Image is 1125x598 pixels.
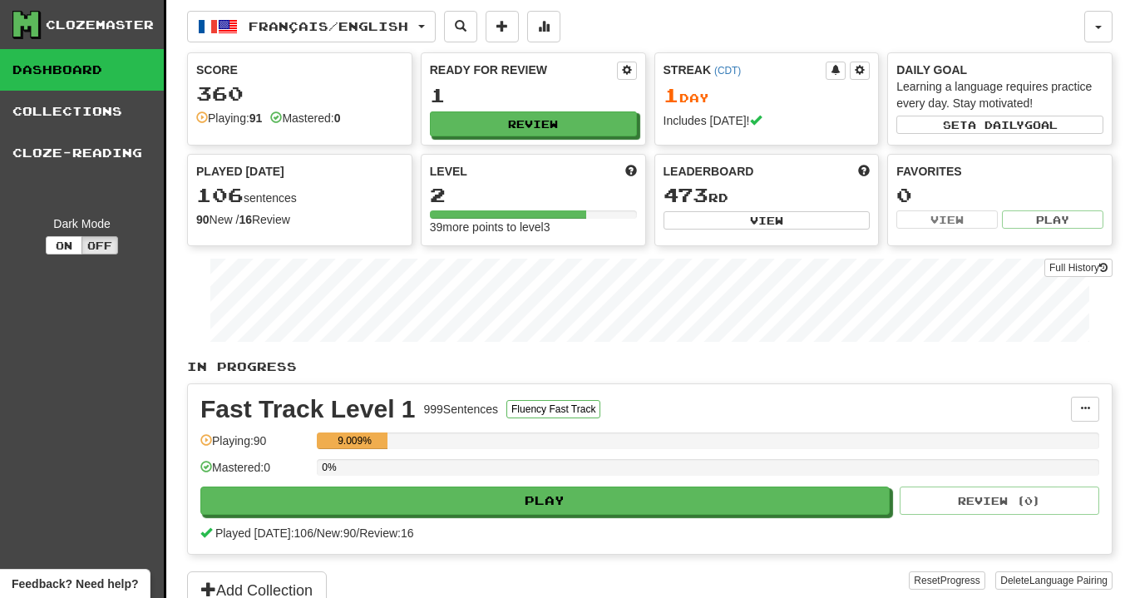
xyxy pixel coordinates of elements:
[664,183,708,206] span: 473
[430,85,637,106] div: 1
[527,11,560,42] button: More stats
[196,185,403,206] div: sentences
[322,432,387,449] div: 9.009%
[424,401,499,418] div: 999 Sentences
[200,459,308,487] div: Mastered: 0
[444,11,477,42] button: Search sentences
[239,213,252,226] strong: 16
[196,183,244,206] span: 106
[356,526,359,540] span: /
[81,236,118,255] button: Off
[664,83,679,106] span: 1
[430,185,637,205] div: 2
[430,163,467,180] span: Level
[940,575,980,586] span: Progress
[896,163,1103,180] div: Favorites
[900,487,1099,515] button: Review (0)
[249,111,263,125] strong: 91
[12,576,138,592] span: Open feedback widget
[506,400,600,418] button: Fluency Fast Track
[334,111,341,125] strong: 0
[486,11,519,42] button: Add sentence to collection
[187,11,436,42] button: Français/English
[46,236,82,255] button: On
[968,119,1024,131] span: a daily
[896,62,1103,78] div: Daily Goal
[196,163,284,180] span: Played [DATE]
[12,215,151,232] div: Dark Mode
[664,163,754,180] span: Leaderboard
[430,62,617,78] div: Ready for Review
[196,213,210,226] strong: 90
[313,526,317,540] span: /
[1029,575,1108,586] span: Language Pairing
[215,526,313,540] span: Played [DATE]: 106
[270,110,340,126] div: Mastered:
[896,116,1103,134] button: Seta dailygoal
[995,571,1113,590] button: DeleteLanguage Pairing
[200,432,308,460] div: Playing: 90
[430,111,637,136] button: Review
[430,219,637,235] div: 39 more points to level 3
[200,397,416,422] div: Fast Track Level 1
[664,112,871,129] div: Includes [DATE]!
[187,358,1113,375] p: In Progress
[1044,259,1113,277] a: Full History
[196,110,262,126] div: Playing:
[664,62,826,78] div: Streak
[196,211,403,228] div: New / Review
[664,211,871,230] button: View
[896,185,1103,205] div: 0
[249,19,408,33] span: Français / English
[1002,210,1103,229] button: Play
[46,17,154,33] div: Clozemaster
[200,487,890,515] button: Play
[196,62,403,78] div: Score
[359,526,413,540] span: Review: 16
[858,163,870,180] span: This week in points, UTC
[317,526,356,540] span: New: 90
[909,571,984,590] button: ResetProgress
[714,65,741,77] a: (CDT)
[664,185,871,206] div: rd
[896,210,998,229] button: View
[196,83,403,104] div: 360
[664,85,871,106] div: Day
[896,78,1103,111] div: Learning a language requires practice every day. Stay motivated!
[625,163,637,180] span: Score more points to level up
